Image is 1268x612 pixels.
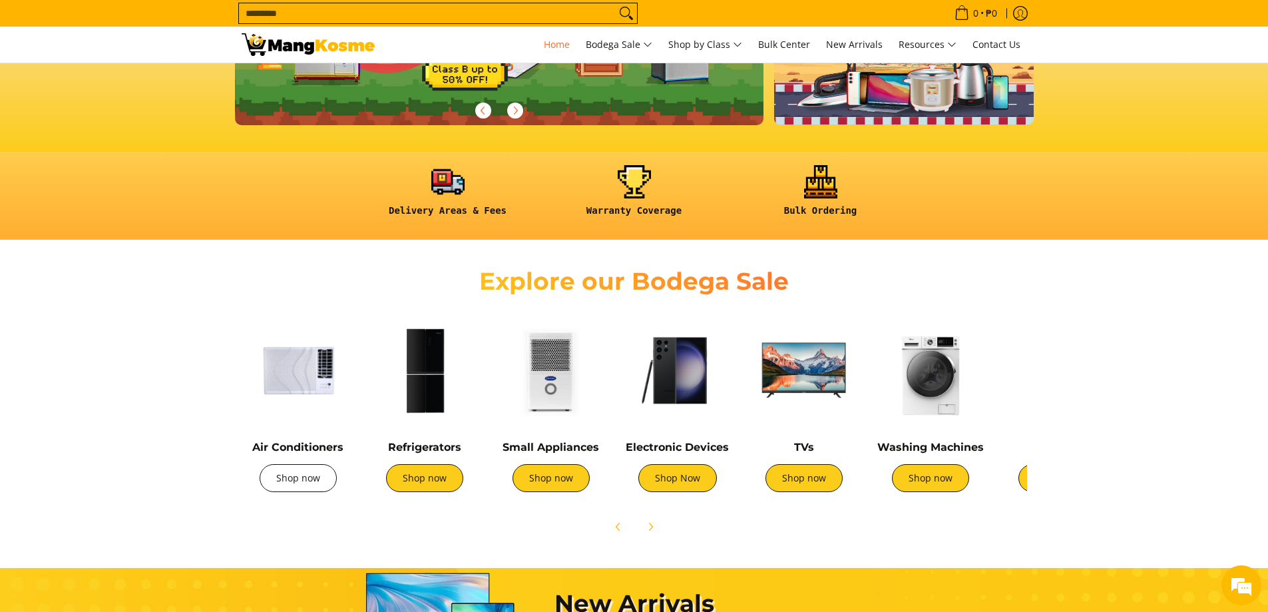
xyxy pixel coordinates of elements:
a: Small Appliances [503,441,599,454]
a: Washing Machines [877,441,984,454]
img: Refrigerators [368,314,481,427]
span: • [951,6,1001,21]
a: <h6><strong>Delivery Areas & Fees</strong></h6> [361,165,534,227]
button: Search [616,3,637,23]
img: Air Conditioners [242,314,355,427]
a: TVs [794,441,814,454]
a: Shop Now [638,464,717,492]
span: Home [544,38,570,51]
button: Next [636,512,665,541]
img: TVs [747,314,861,427]
a: Shop now [260,464,337,492]
a: <h6><strong>Warranty Coverage</strong></h6> [548,165,721,227]
a: Shop now [386,464,463,492]
a: Home [537,27,576,63]
img: Washing Machines [874,314,987,427]
nav: Main Menu [388,27,1027,63]
a: Shop now [513,464,590,492]
a: <h6><strong>Bulk Ordering</strong></h6> [734,165,907,227]
button: Next [501,96,530,125]
a: Shop now [892,464,969,492]
span: 0 [971,9,980,18]
a: Electronic Devices [626,441,729,454]
a: Bodega Sale [579,27,659,63]
span: Bulk Center [758,38,810,51]
img: Small Appliances [495,314,608,427]
img: Cookers [1000,314,1114,427]
img: Electronic Devices [621,314,734,427]
button: Previous [469,96,498,125]
a: Shop now [765,464,843,492]
a: Resources [892,27,963,63]
a: Air Conditioners [252,441,343,454]
span: New Arrivals [826,38,883,51]
span: Bodega Sale [586,37,652,53]
span: Contact Us [972,38,1020,51]
a: Refrigerators [388,441,461,454]
a: Shop by Class [662,27,749,63]
a: New Arrivals [819,27,889,63]
img: Mang Kosme: Your Home Appliances Warehouse Sale Partner! [242,33,375,56]
a: Shop now [1018,464,1096,492]
span: Shop by Class [668,37,742,53]
h2: Explore our Bodega Sale [441,266,827,296]
span: ₱0 [984,9,999,18]
a: Bulk Center [751,27,817,63]
a: Contact Us [966,27,1027,63]
span: Resources [899,37,956,53]
button: Previous [604,512,633,541]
